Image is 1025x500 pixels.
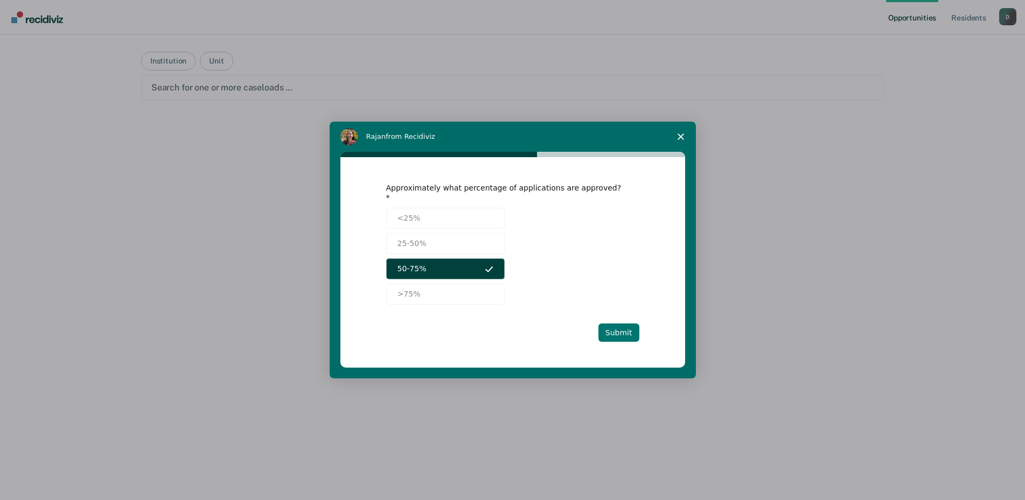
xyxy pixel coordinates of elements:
button: 50-75% [386,258,505,279]
span: >75% [398,288,421,300]
button: Submit [598,323,639,342]
span: 50-75% [398,263,427,274]
img: Profile image for Rajan [340,128,358,145]
button: 25-50% [386,233,505,254]
button: <25% [386,208,505,229]
span: 25-50% [398,238,427,249]
span: Close survey [666,122,696,152]
span: <25% [398,213,421,224]
span: Rajan [366,132,386,140]
div: Approximately what percentage of applications are approved? [386,183,623,202]
button: >75% [386,284,505,305]
span: from Recidiviz [386,132,435,140]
